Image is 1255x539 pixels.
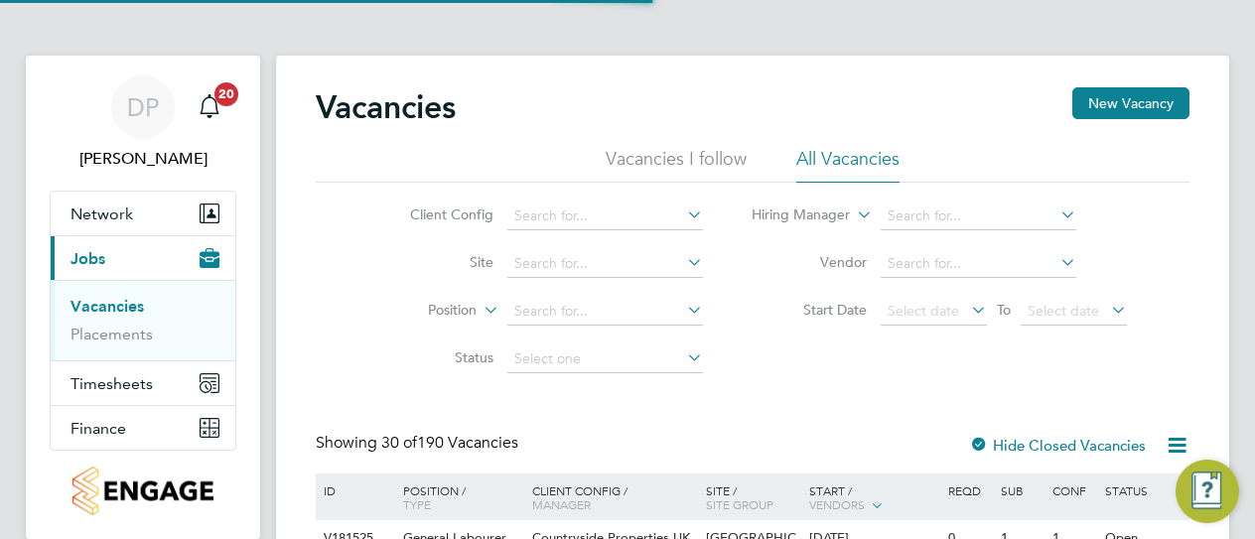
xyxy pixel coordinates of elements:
[379,205,493,223] label: Client Config
[381,433,518,453] span: 190 Vacancies
[736,205,850,225] label: Hiring Manager
[1072,87,1189,119] button: New Vacancy
[50,147,236,171] span: Daniel Packer
[316,433,522,454] div: Showing
[70,249,105,268] span: Jobs
[379,348,493,366] label: Status
[753,253,867,271] label: Vendor
[70,204,133,223] span: Network
[50,75,236,171] a: DP[PERSON_NAME]
[70,419,126,438] span: Finance
[51,361,235,405] button: Timesheets
[881,202,1076,230] input: Search for...
[753,301,867,319] label: Start Date
[72,467,212,515] img: countryside-properties-logo-retina.png
[403,496,431,512] span: Type
[381,433,417,453] span: 30 of
[1028,302,1099,320] span: Select date
[532,496,591,512] span: Manager
[706,496,773,512] span: Site Group
[943,473,995,507] div: Reqd
[507,250,703,278] input: Search for...
[1047,473,1099,507] div: Conf
[316,87,456,127] h2: Vacancies
[606,147,747,183] li: Vacancies I follow
[362,301,477,321] label: Position
[796,147,900,183] li: All Vacancies
[319,473,388,507] div: ID
[388,473,527,521] div: Position /
[701,473,805,521] div: Site /
[996,473,1047,507] div: Sub
[809,496,865,512] span: Vendors
[51,192,235,235] button: Network
[50,467,236,515] a: Go to home page
[214,82,238,106] span: 20
[507,345,703,373] input: Select one
[991,297,1017,323] span: To
[881,250,1076,278] input: Search for...
[190,75,229,139] a: 20
[969,436,1146,455] label: Hide Closed Vacancies
[1176,460,1239,523] button: Engage Resource Center
[507,298,703,326] input: Search for...
[51,406,235,450] button: Finance
[70,374,153,393] span: Timesheets
[51,236,235,280] button: Jobs
[26,56,260,539] nav: Main navigation
[127,94,159,120] span: DP
[51,280,235,360] div: Jobs
[888,302,959,320] span: Select date
[527,473,701,521] div: Client Config /
[379,253,493,271] label: Site
[804,473,943,523] div: Start /
[1100,473,1186,507] div: Status
[70,297,144,316] a: Vacancies
[507,202,703,230] input: Search for...
[70,325,153,343] a: Placements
